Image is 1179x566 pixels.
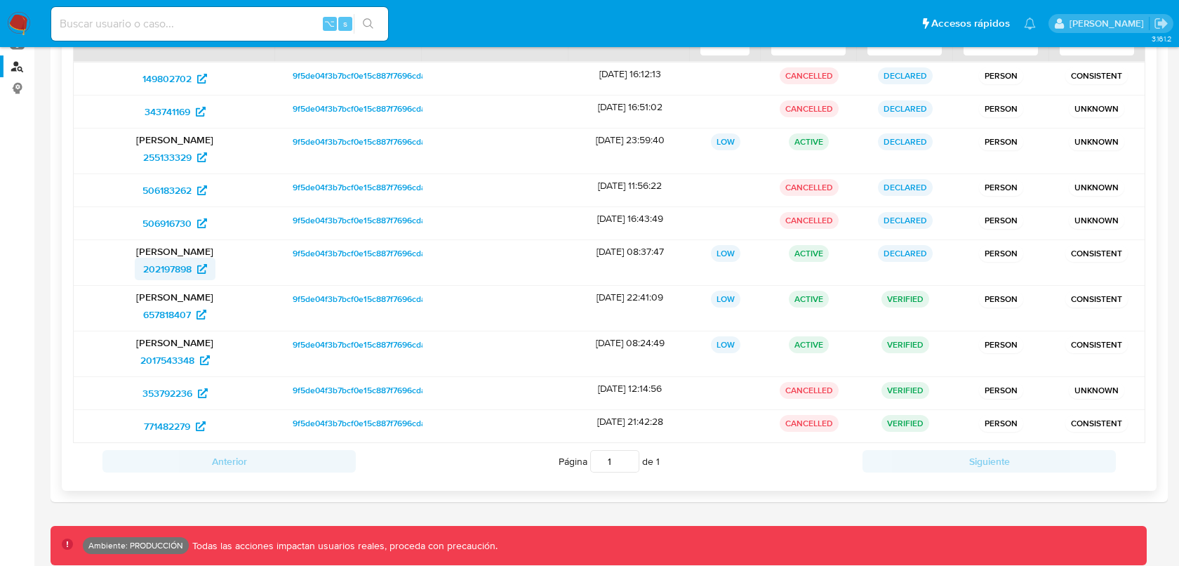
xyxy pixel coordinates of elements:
[189,539,498,553] p: Todas las acciones impactan usuarios reales, proceda con precaución.
[1070,17,1149,30] p: valeria.monge@mercadolibre.com
[1154,16,1168,31] a: Salir
[88,543,183,548] p: Ambiente: PRODUCCIÓN
[324,17,335,30] span: ⌥
[1024,18,1036,29] a: Notificaciones
[343,17,347,30] span: s
[354,14,382,34] button: search-icon
[1152,33,1172,44] span: 3.161.2
[931,16,1010,31] span: Accesos rápidos
[51,15,388,33] input: Buscar usuario o caso...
